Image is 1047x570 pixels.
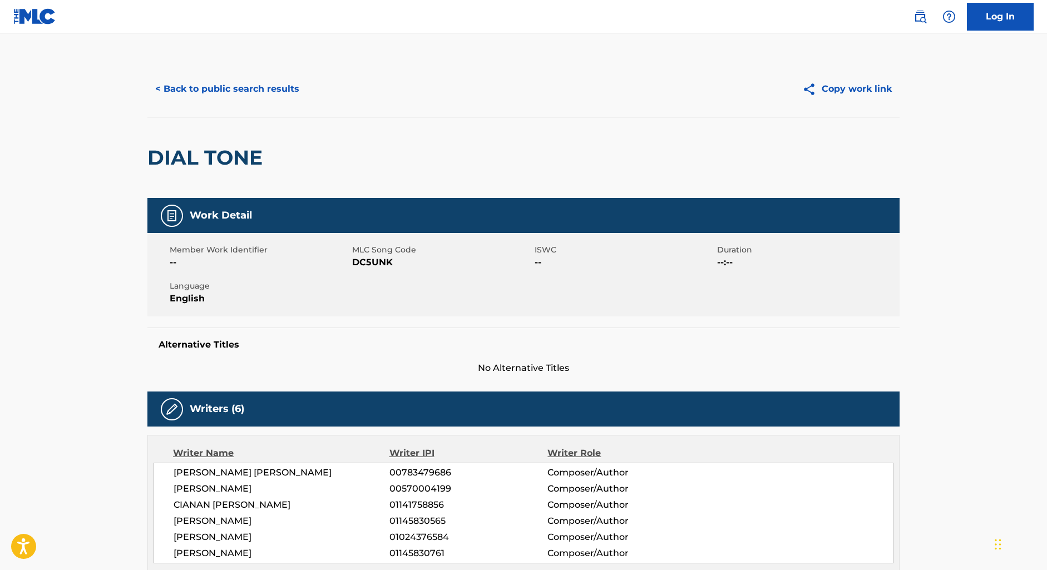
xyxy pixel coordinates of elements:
span: 01024376584 [389,531,547,544]
span: DC5UNK [352,256,532,269]
span: 00783479686 [389,466,547,479]
div: Drag [995,528,1001,561]
span: Composer/Author [547,466,692,479]
span: [PERSON_NAME] [174,514,389,528]
span: 01145830761 [389,547,547,560]
span: MLC Song Code [352,244,532,256]
span: Member Work Identifier [170,244,349,256]
span: ISWC [535,244,714,256]
span: -- [170,256,349,269]
span: Composer/Author [547,514,692,528]
iframe: Chat Widget [991,517,1047,570]
img: Writers [165,403,179,416]
span: Composer/Author [547,547,692,560]
a: Log In [967,3,1034,31]
span: CIANAN [PERSON_NAME] [174,498,389,512]
h2: DIAL TONE [147,145,268,170]
img: Copy work link [802,82,822,96]
img: search [913,10,927,23]
button: Copy work link [794,75,900,103]
h5: Work Detail [190,209,252,222]
h5: Writers (6) [190,403,244,415]
div: Writer Name [173,447,389,460]
span: 01145830565 [389,514,547,528]
span: No Alternative Titles [147,361,900,375]
span: English [170,292,349,305]
div: Help [938,6,960,28]
span: Composer/Author [547,531,692,544]
span: 00570004199 [389,482,547,495]
h5: Alternative Titles [159,339,888,350]
img: Work Detail [165,209,179,222]
span: [PERSON_NAME] [174,482,389,495]
span: [PERSON_NAME] [PERSON_NAME] [174,466,389,479]
button: < Back to public search results [147,75,307,103]
span: Duration [717,244,897,256]
span: Composer/Author [547,498,692,512]
span: --:-- [717,256,897,269]
span: [PERSON_NAME] [174,547,389,560]
span: 01141758856 [389,498,547,512]
img: MLC Logo [13,8,56,24]
span: [PERSON_NAME] [174,531,389,544]
div: Writer IPI [389,447,548,460]
span: Composer/Author [547,482,692,495]
div: Writer Role [547,447,692,460]
span: Language [170,280,349,292]
img: help [942,10,956,23]
span: -- [535,256,714,269]
a: Public Search [909,6,931,28]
